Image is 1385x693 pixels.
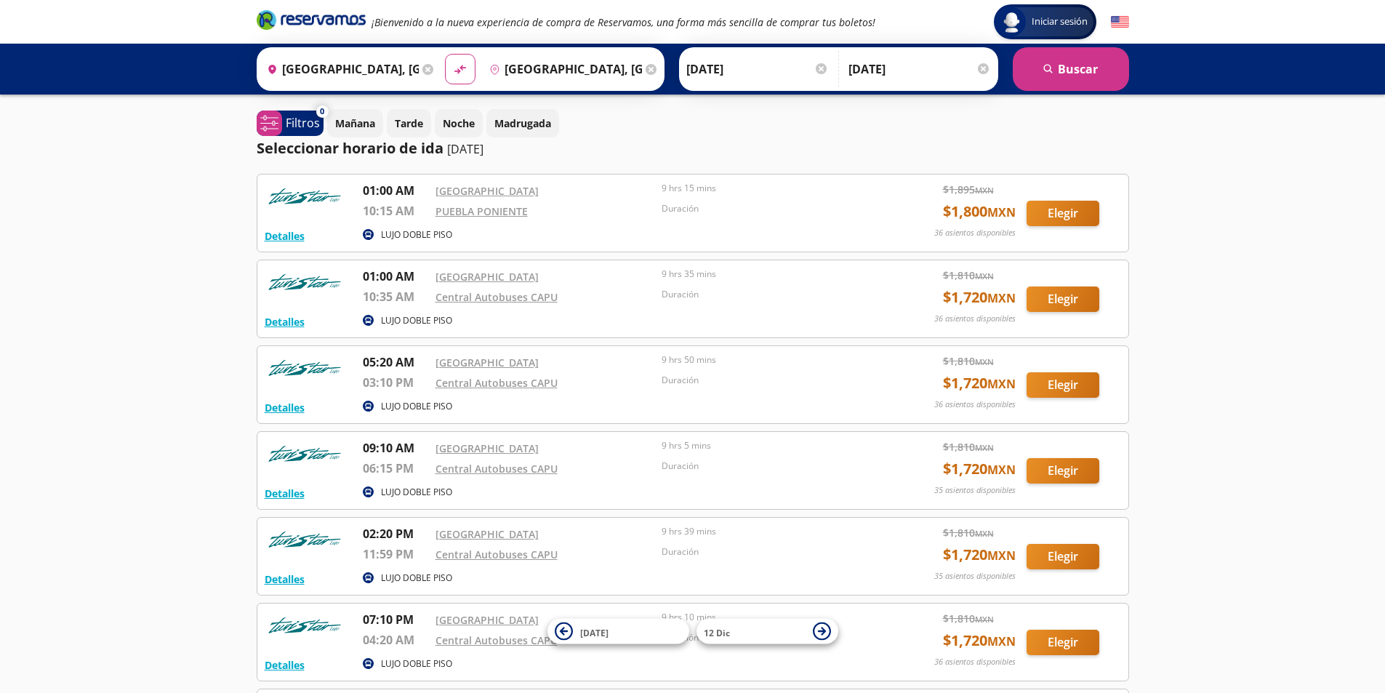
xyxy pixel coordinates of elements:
[435,376,558,390] a: Central Autobuses CAPU
[363,525,428,542] p: 02:20 PM
[662,202,881,215] p: Duración
[265,611,345,640] img: RESERVAMOS
[662,374,881,387] p: Duración
[363,374,428,391] p: 03:10 PM
[363,460,428,477] p: 06:15 PM
[848,51,991,87] input: Opcional
[447,140,483,158] p: [DATE]
[704,626,730,638] span: 12 Dic
[265,182,345,211] img: RESERVAMOS
[547,619,689,644] button: [DATE]
[435,613,539,627] a: [GEOGRAPHIC_DATA]
[320,105,324,118] span: 0
[975,442,994,453] small: MXN
[1013,47,1129,91] button: Buscar
[265,228,305,244] button: Detalles
[975,528,994,539] small: MXN
[363,611,428,628] p: 07:10 PM
[257,9,366,35] a: Brand Logo
[987,548,1016,564] small: MXN
[387,109,431,137] button: Tarde
[486,109,559,137] button: Madrugada
[943,544,1016,566] span: $ 1,720
[943,287,1016,308] span: $ 1,720
[662,545,881,558] p: Duración
[257,111,324,136] button: 0Filtros
[934,570,1016,582] p: 35 asientos disponibles
[257,137,443,159] p: Seleccionar horario de ida
[265,400,305,415] button: Detalles
[662,288,881,301] p: Duración
[662,460,881,473] p: Duración
[363,182,428,199] p: 01:00 AM
[580,626,609,638] span: [DATE]
[363,202,428,220] p: 10:15 AM
[265,657,305,673] button: Detalles
[435,462,558,476] a: Central Autobuses CAPU
[286,114,320,132] p: Filtros
[483,51,642,87] input: Buscar Destino
[435,204,528,218] a: PUEBLA PONIENTE
[381,486,452,499] p: LUJO DOBLE PISO
[943,611,994,626] span: $ 1,810
[943,201,1016,223] span: $ 1,800
[1027,287,1099,312] button: Elegir
[662,353,881,366] p: 9 hrs 50 mins
[987,290,1016,306] small: MXN
[327,109,383,137] button: Mañana
[975,185,994,196] small: MXN
[934,484,1016,497] p: 35 asientos disponibles
[494,116,551,131] p: Madrugada
[934,313,1016,325] p: 36 asientos disponibles
[987,462,1016,478] small: MXN
[261,51,419,87] input: Buscar Origen
[435,633,558,647] a: Central Autobuses CAPU
[662,439,881,452] p: 9 hrs 5 mins
[257,9,366,31] i: Brand Logo
[435,441,539,455] a: [GEOGRAPHIC_DATA]
[435,527,539,541] a: [GEOGRAPHIC_DATA]
[381,314,452,327] p: LUJO DOBLE PISO
[265,353,345,382] img: RESERVAMOS
[1027,630,1099,655] button: Elegir
[435,184,539,198] a: [GEOGRAPHIC_DATA]
[1027,458,1099,484] button: Elegir
[943,458,1016,480] span: $ 1,720
[943,182,994,197] span: $ 1,895
[943,353,994,369] span: $ 1,810
[934,227,1016,239] p: 36 asientos disponibles
[943,372,1016,394] span: $ 1,720
[943,268,994,283] span: $ 1,810
[443,116,475,131] p: Noche
[1027,372,1099,398] button: Elegir
[435,109,483,137] button: Noche
[435,290,558,304] a: Central Autobuses CAPU
[363,545,428,563] p: 11:59 PM
[381,228,452,241] p: LUJO DOBLE PISO
[363,288,428,305] p: 10:35 AM
[662,268,881,281] p: 9 hrs 35 mins
[662,611,881,624] p: 9 hrs 10 mins
[987,376,1016,392] small: MXN
[696,619,838,644] button: 12 Dic
[381,400,452,413] p: LUJO DOBLE PISO
[381,657,452,670] p: LUJO DOBLE PISO
[943,439,994,454] span: $ 1,810
[662,182,881,195] p: 9 hrs 15 mins
[686,51,829,87] input: Elegir Fecha
[435,356,539,369] a: [GEOGRAPHIC_DATA]
[265,314,305,329] button: Detalles
[363,631,428,649] p: 04:20 AM
[934,656,1016,668] p: 36 asientos disponibles
[395,116,423,131] p: Tarde
[975,271,994,281] small: MXN
[363,268,428,285] p: 01:00 AM
[265,572,305,587] button: Detalles
[335,116,375,131] p: Mañana
[943,525,994,540] span: $ 1,810
[975,614,994,625] small: MXN
[265,486,305,501] button: Detalles
[363,353,428,371] p: 05:20 AM
[1027,201,1099,226] button: Elegir
[372,15,875,29] em: ¡Bienvenido a la nueva experiencia de compra de Reservamos, una forma más sencilla de comprar tus...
